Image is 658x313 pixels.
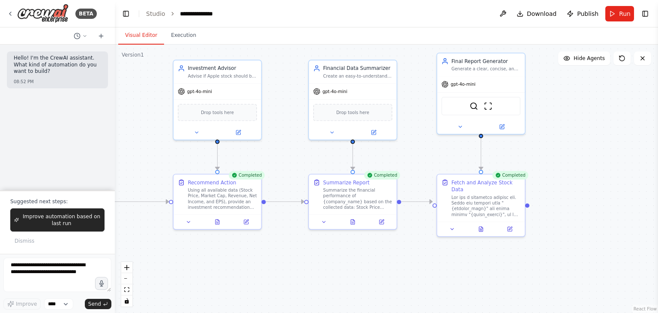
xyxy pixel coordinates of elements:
g: Edge from 56f72d92-0ca2-4158-bd55-f170bf12f8a0 to 2f17af97-7c06-4df2-a9b4-ac908cefa455 [349,143,356,170]
img: SerpApiGoogleSearchTool [470,102,478,110]
div: Final Report GeneratorGenerate a clear, concise, and visuFinancial analyst bot who gathers and an... [437,53,526,135]
span: Publish [577,9,598,18]
div: Final Report Generator [452,57,520,65]
button: Open in side panel [218,128,258,137]
g: Edge from 895b6bf8-563e-4ac3-bf3e-68c9765973a6 to ce1c062e-4b66-4727-926c-5dd4230815fb [214,143,221,170]
g: Edge from 220073c2-1848-4844-a60e-0e5d893bdf78 to ce1c062e-4b66-4727-926c-5dd4230815fb [109,198,169,205]
span: Dismiss [15,238,34,244]
div: CompletedFetch and Analyze Stock DataLor ips d sitametco adipisc eli. Seddo eiu tempori utla "{et... [437,174,526,237]
span: Drop tools here [336,109,369,116]
div: CompletedSummarize ReportSummarize the financial performance of {company_name} based on the colle... [308,174,397,230]
span: Run [619,9,631,18]
button: Dismiss [10,235,39,247]
span: gpt-4o-mini [187,89,212,94]
p: Suggested next steps: [10,198,105,205]
button: fit view [121,284,132,295]
g: Edge from ce1c062e-4b66-4727-926c-5dd4230815fb to 2f17af97-7c06-4df2-a9b4-ac908cefa455 [266,198,304,205]
button: zoom in [121,262,132,273]
div: Using all available data (Stock Price, Market Cap, Revenue, Net Income, and EPS), provide an inve... [188,187,257,210]
button: Open in side panel [369,218,394,226]
span: Drop tools here [201,109,234,116]
button: Hide Agents [558,51,610,65]
button: Hide left sidebar [120,8,132,20]
div: Completed [364,171,400,180]
button: View output [466,225,496,233]
button: Improve automation based on last run [10,208,105,232]
a: Studio [146,10,165,17]
div: Financial Data Summarizer [323,65,392,72]
div: Generate a clear, concise, and visuFinancial analyst bot who gathers and analyzes stock and finan... [452,66,520,72]
span: Send [88,301,101,307]
div: Investment Advisor [188,65,257,72]
div: Version 1 [122,51,144,58]
button: View output [338,218,368,226]
button: Publish [563,6,602,21]
div: CompletedRecommend ActionUsing all available data (Stock Price, Market Cap, Revenue, Net Income, ... [173,174,262,230]
span: gpt-4o-mini [451,81,476,87]
div: Summarize the financial performance of {company_name} based on the collected data: Stock Price Ma... [323,187,392,210]
img: Logo [17,4,69,23]
div: Completed [229,171,265,180]
div: Financial Data SummarizerCreate an easy-to-understand summary combining stock data and key financ... [308,60,397,140]
span: Download [527,9,557,18]
div: Investment AdvisorAdvise if Apple stock should be bought, held, or sold based on recent stock dat... [173,60,262,140]
button: Open in side panel [497,225,522,233]
button: Execution [164,27,203,45]
a: React Flow attribution [634,307,657,311]
button: Start a new chat [94,31,108,41]
div: BETA [75,9,97,19]
div: Recommend Action [188,179,236,186]
span: Improve automation based on last run [22,213,101,227]
button: zoom out [121,273,132,284]
div: 08:52 PM [14,78,101,85]
g: Edge from 6fbeb77e-0f13-4d5e-8822-4fade3c20579 to 5bffe9d7-1994-4a93-beca-530bf2e9a304 [477,138,485,170]
button: Show right sidebar [639,8,651,20]
g: Edge from 2f17af97-7c06-4df2-a9b4-ac908cefa455 to 5bffe9d7-1994-4a93-beca-530bf2e9a304 [401,198,433,205]
div: React Flow controls [121,262,132,307]
button: Run [605,6,634,21]
div: Lor ips d sitametco adipisc eli. Seddo eiu tempori utla "{etdolor_magn}" ali enima minimv "{quisn... [452,195,520,217]
nav: breadcrumb [146,9,213,18]
button: Switch to previous chat [70,31,91,41]
div: Summarize Report [323,179,369,186]
button: Visual Editor [118,27,164,45]
button: Open in side panel [482,123,522,131]
button: Send [85,299,111,309]
button: Improve [3,298,41,310]
button: View output [202,218,232,226]
div: Advise if Apple stock should be bought, held, or sold based on recent stock data and financial pe... [188,73,257,79]
span: Hide Agents [574,55,605,62]
button: Open in side panel [353,128,394,137]
button: toggle interactivity [121,295,132,307]
button: Download [513,6,560,21]
div: Fetch and Analyze Stock Data [452,179,520,193]
span: Improve [16,301,37,307]
img: ScrapeWebsiteTool [484,102,492,110]
button: Open in side panel [234,218,258,226]
span: gpt-4o-mini [323,89,347,94]
p: Hello! I'm the CrewAI assistant. What kind of automation do you want to build? [14,55,101,75]
div: Completed [492,171,528,180]
button: Click to speak your automation idea [95,277,108,290]
div: Create an easy-to-understand summary combining stock data and key financial metrics [323,73,392,79]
